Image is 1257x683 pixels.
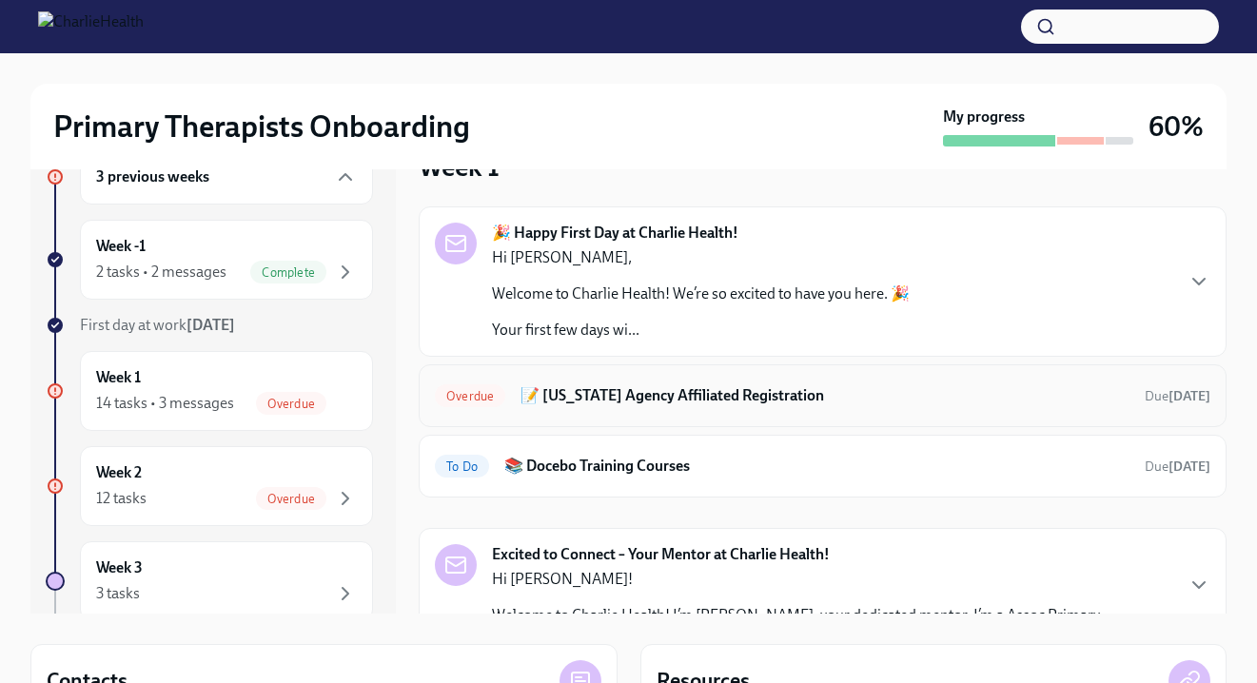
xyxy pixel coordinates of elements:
[435,451,1210,481] a: To Do📚 Docebo Training CoursesDue[DATE]
[46,315,373,336] a: First day at work[DATE]
[80,149,373,205] div: 3 previous weeks
[46,541,373,621] a: Week 33 tasks
[96,393,234,414] div: 14 tasks • 3 messages
[80,316,235,334] span: First day at work
[492,247,910,268] p: Hi [PERSON_NAME],
[46,351,373,431] a: Week 114 tasks • 3 messagesOverdue
[520,385,1129,406] h6: 📝 [US_STATE] Agency Affiliated Registration
[1145,458,1210,476] span: August 19th, 2025 09:00
[435,459,489,474] span: To Do
[943,107,1025,127] strong: My progress
[96,583,140,604] div: 3 tasks
[96,236,146,257] h6: Week -1
[504,456,1129,477] h6: 📚 Docebo Training Courses
[96,166,209,187] h6: 3 previous weeks
[492,223,738,244] strong: 🎉 Happy First Day at Charlie Health!
[1145,387,1210,405] span: August 11th, 2025 09:00
[1169,459,1210,475] strong: [DATE]
[435,389,505,403] span: Overdue
[187,316,235,334] strong: [DATE]
[96,262,226,283] div: 2 tasks • 2 messages
[96,488,147,509] div: 12 tasks
[492,544,830,565] strong: Excited to Connect – Your Mentor at Charlie Health!
[1145,459,1210,475] span: Due
[96,462,142,483] h6: Week 2
[492,320,910,341] p: Your first few days wi...
[38,11,144,42] img: CharlieHealth
[53,107,470,146] h2: Primary Therapists Onboarding
[492,605,1110,626] p: Welcome to Charlie Health! I’m [PERSON_NAME], your dedicated mentor. I’m a Assoc Primary...
[256,397,326,411] span: Overdue
[1145,388,1210,404] span: Due
[492,283,910,304] p: Welcome to Charlie Health! We’re so excited to have you here. 🎉
[1149,109,1204,144] h3: 60%
[46,220,373,300] a: Week -12 tasks • 2 messagesComplete
[96,557,143,578] h6: Week 3
[96,367,141,388] h6: Week 1
[492,569,1110,590] p: Hi [PERSON_NAME]!
[250,265,326,280] span: Complete
[435,381,1210,411] a: Overdue📝 [US_STATE] Agency Affiliated RegistrationDue[DATE]
[46,446,373,526] a: Week 212 tasksOverdue
[1169,388,1210,404] strong: [DATE]
[256,492,326,506] span: Overdue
